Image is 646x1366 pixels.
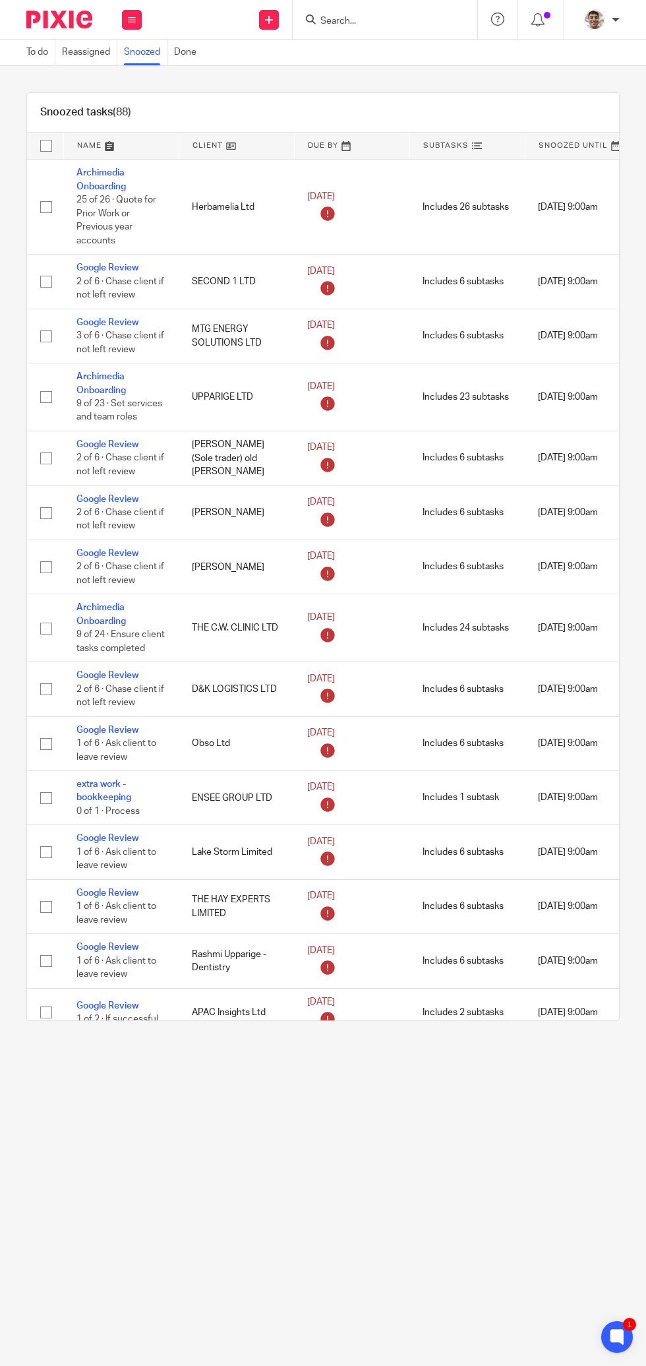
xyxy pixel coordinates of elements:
span: 1 of 6 · Ask client to leave review [76,848,156,871]
td: APAC Insights Ltd [179,988,294,1037]
span: 25 of 26 · Quote for Prior Work or Previous year accounts [76,195,156,245]
td: [PERSON_NAME] [179,485,294,540]
span: 1 of 2 · If successful [76,1014,158,1024]
div: 1 [623,1318,636,1331]
span: [DATE] 9:00am [538,332,598,341]
span: [DATE] [307,946,335,955]
a: Google Review [76,1001,138,1010]
span: Includes 6 subtasks [423,277,504,286]
span: [DATE] 9:00am [538,902,598,912]
span: Includes 6 subtasks [423,508,504,517]
span: 2 of 6 · Chase client if not left review [76,277,164,300]
span: [DATE] [307,552,335,561]
span: Includes 24 subtasks [423,623,509,633]
td: Lake Storm Limited [179,825,294,879]
span: [DATE] 9:00am [538,454,598,463]
span: [DATE] [307,192,335,201]
span: [DATE] [307,613,335,622]
span: 9 of 23 · Set services and team roles [76,399,162,422]
span: [DATE] [307,783,335,792]
a: Reassigned [62,40,117,65]
span: [DATE] 9:00am [538,793,598,803]
td: Herbamelia Ltd [179,160,294,255]
span: Includes 6 subtasks [423,848,504,857]
span: [DATE] [307,497,335,507]
a: Done [174,40,203,65]
span: Includes 2 subtasks [423,1008,504,1017]
a: Google Review [76,263,138,272]
a: Google Review [76,888,138,898]
td: Rashmi Upparige - Dentistry [179,934,294,988]
span: Includes 6 subtasks [423,685,504,694]
a: Google Review [76,440,138,449]
a: Google Review [76,943,138,952]
h1: Snoozed tasks [40,106,131,119]
a: Google Review [76,549,138,558]
a: Google Review [76,726,138,735]
td: UPPARIGE LTD [179,363,294,431]
span: Includes 26 subtasks [423,202,509,212]
a: Archimedia Onboarding [76,168,126,191]
span: [DATE] [307,674,335,683]
img: PXL_20240409_141816916.jpg [584,9,605,30]
a: To do [26,40,55,65]
span: [DATE] 9:00am [538,956,598,966]
span: 2 of 6 · Chase client if not left review [76,685,164,708]
span: [DATE] 9:00am [538,685,598,694]
span: [DATE] [307,321,335,330]
span: [DATE] 9:00am [538,277,598,286]
span: Includes 6 subtasks [423,332,504,341]
span: 2 of 6 · Chase client if not left review [76,508,164,531]
span: Includes 6 subtasks [423,902,504,912]
span: [DATE] 9:00am [538,202,598,212]
input: Search [319,16,438,28]
a: Google Review [76,671,138,680]
span: [DATE] [307,443,335,452]
td: D&K LOGISTICS LTD [179,662,294,716]
span: 9 of 24 · Ensure client tasks completed [76,630,165,653]
span: 0 of 1 · Process [76,807,140,816]
span: [DATE] 9:00am [538,1008,598,1017]
span: Includes 6 subtasks [423,454,504,463]
a: extra work - bookkeeping [76,780,131,802]
span: [DATE] [307,892,335,901]
span: [DATE] 9:00am [538,739,598,748]
span: 3 of 6 · Chase client if not left review [76,331,164,354]
span: Includes 6 subtasks [423,563,504,572]
span: [DATE] 9:00am [538,563,598,572]
span: 1 of 6 · Ask client to leave review [76,902,156,925]
span: [DATE] 9:00am [538,623,598,633]
span: Includes 23 subtasks [423,392,509,402]
span: [DATE] 9:00am [538,508,598,517]
td: SECOND 1 LTD [179,255,294,309]
span: [DATE] [307,728,335,737]
span: Includes 6 subtasks [423,739,504,748]
img: Pixie [26,11,92,28]
span: Includes 1 subtask [423,793,499,803]
td: THE C.W. CLINIC LTD [179,594,294,662]
a: Google Review [76,495,138,504]
span: [DATE] [307,837,335,846]
span: 1 of 6 · Ask client to leave review [76,739,156,762]
td: THE HAY EXPERTS LIMITED [179,879,294,933]
td: ENSEE GROUP LTD [179,771,294,825]
span: Subtasks [423,142,469,149]
span: [DATE] 9:00am [538,848,598,857]
td: MTG ENERGY SOLUTIONS LTD [179,309,294,363]
span: [DATE] [307,266,335,276]
a: Archimedia Onboarding [76,603,126,625]
a: Google Review [76,834,138,843]
span: (88) [113,107,131,117]
a: Archimedia Onboarding [76,372,126,394]
span: 2 of 6 · Chase client if not left review [76,563,164,586]
span: [DATE] [307,382,335,391]
span: 2 of 6 · Chase client if not left review [76,454,164,477]
span: Includes 6 subtasks [423,956,504,966]
td: Obso Ltd [179,716,294,770]
span: [DATE] 9:00am [538,392,598,402]
span: [DATE] [307,997,335,1007]
td: [PERSON_NAME] [179,540,294,594]
a: Google Review [76,318,138,327]
a: Snoozed [124,40,167,65]
td: [PERSON_NAME] (Sole trader) old [PERSON_NAME] [179,431,294,485]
